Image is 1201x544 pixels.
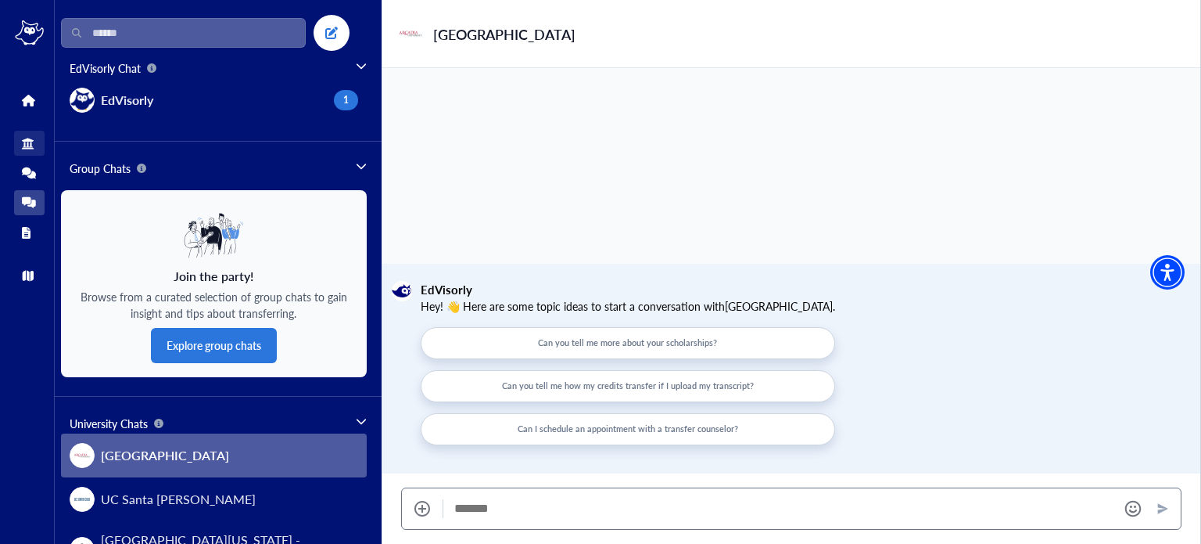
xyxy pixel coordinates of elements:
img: Arcadia University [394,17,427,50]
img: empty-image [182,204,245,267]
span: EdVisorly [101,91,153,110]
span: 1 [343,93,349,107]
button: Can you tell me more about your scholarships? [421,327,835,359]
span: EdVisorly [421,281,835,299]
textarea: Message [454,501,1106,517]
img: item-logo [70,443,95,468]
button: Emoji picker [1124,499,1142,518]
span: Join the party! [174,267,253,286]
button: item-logoEdVisorly1 [61,78,367,122]
button: item-logo[GEOGRAPHIC_DATA] [61,434,367,477]
img: item-logo [70,88,95,113]
span: University Chats [70,416,163,432]
button: item-logoUC Santa [PERSON_NAME] [61,477,367,521]
button: Can you tell me how my credits transfer if I upload my transcript? [421,370,835,402]
img: logo [15,20,45,45]
div: [GEOGRAPHIC_DATA] [433,23,575,45]
div: Channel list [61,78,367,122]
span: EdVisorly Chat [70,60,156,77]
button: Can I schedule an appointment with a transfer counselor? [421,413,835,445]
span: UC Santa [PERSON_NAME] [101,490,256,509]
img: item-logo [70,487,95,512]
span: Browse from a curated selection of group chats to gain insight and tips about transferring. [78,289,350,322]
p: Hey! 👋 Here are some topic ideas to start a conversation with [GEOGRAPHIC_DATA] . [421,298,835,315]
div: Channel list [61,178,367,377]
span: Group Chats [70,160,146,177]
span: [GEOGRAPHIC_DATA] [101,446,229,465]
button: pen-to-square [314,15,350,51]
div: Accessibility Menu [1150,255,1185,290]
input: Search [61,18,306,48]
button: Explore group chats [151,328,277,363]
img: edvisorly-logo [392,281,412,301]
button: Send [1149,498,1174,520]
